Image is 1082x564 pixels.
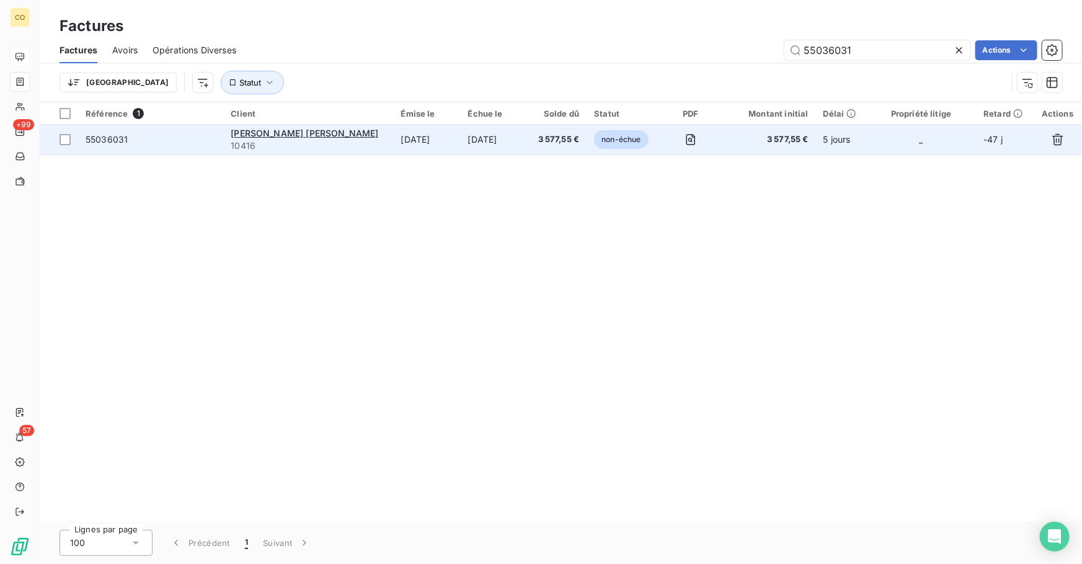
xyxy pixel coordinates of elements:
span: 55036031 [86,134,128,145]
div: Montant initial [730,109,809,119]
div: Émise le [401,109,453,119]
span: _ [920,134,923,145]
h3: Factures [60,15,123,37]
button: 1 [237,530,255,556]
span: 3 577,55 € [730,133,809,146]
td: 5 jours [816,125,866,154]
div: Open Intercom Messenger [1040,522,1070,552]
div: CO [10,7,30,27]
div: Échue le [468,109,521,119]
input: Rechercher [784,40,970,60]
span: Statut [239,78,261,87]
td: [DATE] [394,125,461,154]
span: 10416 [231,140,386,152]
div: Actions [1040,109,1075,119]
span: 1 [245,537,248,549]
span: Opérations Diverses [153,44,236,56]
div: Propriété litige [874,109,969,119]
span: 100 [70,537,85,549]
span: non-échue [594,130,648,149]
span: [PERSON_NAME] [PERSON_NAME] [231,128,378,138]
td: [DATE] [461,125,528,154]
span: Référence [86,109,128,119]
button: [GEOGRAPHIC_DATA] [60,73,177,92]
span: -47 j [983,134,1003,145]
span: 57 [19,425,34,436]
span: Avoirs [112,44,138,56]
button: Actions [975,40,1037,60]
button: Précédent [162,530,237,556]
div: Délai [823,109,859,119]
span: Factures [60,44,97,56]
div: PDF [667,109,715,119]
div: Statut [594,109,652,119]
button: Statut [221,71,284,94]
span: 1 [133,108,144,119]
div: Retard [983,109,1026,119]
span: +99 [13,119,34,130]
div: Client [231,109,386,119]
span: 3 577,55 € [536,133,580,146]
button: Suivant [255,530,318,556]
div: Solde dû [536,109,580,119]
img: Logo LeanPay [10,537,30,557]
